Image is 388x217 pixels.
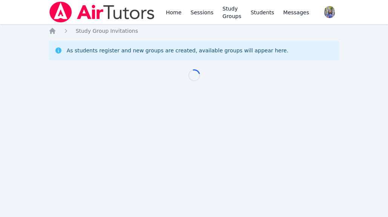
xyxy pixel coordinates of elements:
div: As students register and new groups are created, available groups will appear here. [67,47,288,54]
span: Study Group Invitations [76,28,138,34]
nav: Breadcrumb [49,27,340,35]
img: Air Tutors [49,2,155,23]
a: Study Group Invitations [76,27,138,35]
span: Messages [283,9,309,16]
